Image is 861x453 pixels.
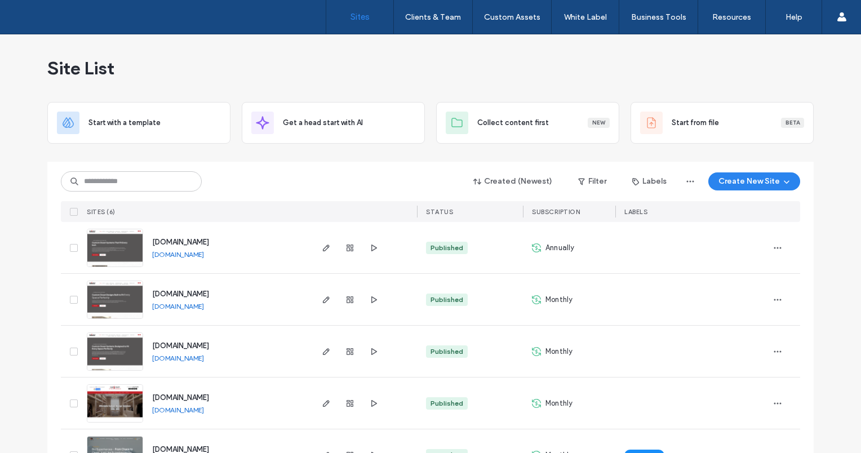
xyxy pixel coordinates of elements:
a: [DOMAIN_NAME] [152,393,209,402]
label: White Label [564,12,607,22]
span: Monthly [545,294,572,305]
span: SUBSCRIPTION [532,208,580,216]
a: [DOMAIN_NAME] [152,238,209,246]
span: SITES (6) [87,208,116,216]
button: Filter [567,172,618,190]
span: Monthly [545,346,572,357]
label: Help [785,12,802,22]
label: Custom Assets [484,12,540,22]
span: LABELS [624,208,647,216]
a: [DOMAIN_NAME] [152,341,209,350]
label: Business Tools [631,12,686,22]
span: Monthly [545,398,572,409]
a: [DOMAIN_NAME] [152,250,204,259]
div: Start from fileBeta [631,102,814,144]
button: Created (Newest) [464,172,562,190]
div: Get a head start with AI [242,102,425,144]
label: Sites [350,12,370,22]
a: [DOMAIN_NAME] [152,354,204,362]
div: Beta [781,118,804,128]
div: Published [430,347,463,357]
label: Clients & Team [405,12,461,22]
button: Labels [622,172,677,190]
span: Collect content first [477,117,549,128]
span: Start from file [672,117,719,128]
div: Published [430,243,463,253]
div: Published [430,295,463,305]
span: Site List [47,57,114,79]
a: [DOMAIN_NAME] [152,406,204,414]
div: Published [430,398,463,408]
div: Start with a template [47,102,230,144]
a: [DOMAIN_NAME] [152,290,209,298]
label: Resources [712,12,751,22]
a: [DOMAIN_NAME] [152,302,204,310]
span: Annually [545,242,575,254]
span: Get a head start with AI [283,117,363,128]
div: Collect content firstNew [436,102,619,144]
span: STATUS [426,208,453,216]
span: Start with a template [88,117,161,128]
button: Create New Site [708,172,800,190]
div: New [588,118,610,128]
